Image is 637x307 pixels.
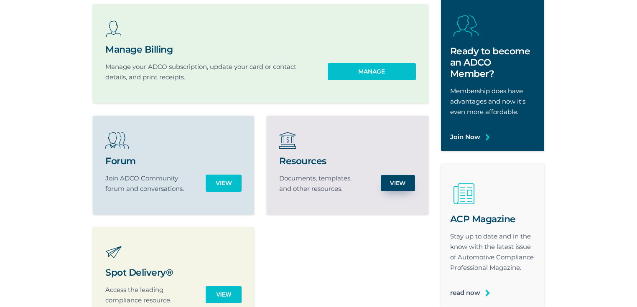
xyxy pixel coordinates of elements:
[206,175,242,192] a: View
[105,284,188,305] p: Access the leading compliance resource.
[450,213,535,225] h2: ACP Magazine
[105,61,310,82] p: Manage your ADCO subscription, update your card or contact details, and print receipts.
[328,63,416,80] a: Manage
[450,46,535,79] h2: Ready to become an ADCO Member?
[450,132,480,142] a: Join Now
[279,155,362,167] h2: Resources
[450,231,535,273] p: Stay up to date and in the know with the latest issue of Automotive Compliance Professional Magaz...
[105,173,188,194] p: Join ADCO Community forum and conversations.
[105,267,188,278] h2: Spot Delivery®
[105,155,188,167] h2: Forum
[105,44,310,55] h2: Manage Billing
[279,173,362,194] p: Documents, templates, and other resources.
[450,86,535,117] p: Membership does have advantages and now it's even more affordable.
[206,286,242,303] input: View
[381,175,415,191] a: View
[450,287,480,298] a: read now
